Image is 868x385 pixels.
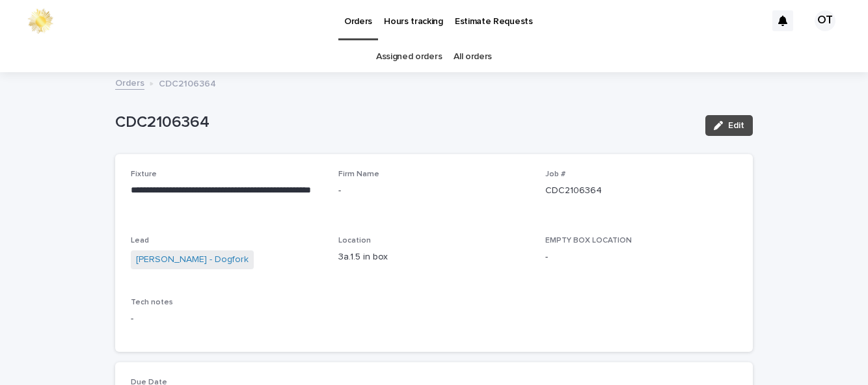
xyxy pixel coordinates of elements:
[136,253,249,267] a: [PERSON_NAME] - Dogfork
[115,113,695,132] p: CDC2106364
[545,237,632,245] span: EMPTY BOX LOCATION
[376,42,442,72] a: Assigned orders
[159,75,216,90] p: CDC2106364
[131,170,157,178] span: Fixture
[131,299,173,306] span: Tech notes
[728,121,744,130] span: Edit
[131,312,737,326] p: -
[26,8,55,34] img: 0ffKfDbyRa2Iv8hnaAqg
[545,184,737,198] p: CDC2106364
[338,184,530,198] p: -
[131,237,149,245] span: Lead
[115,75,144,90] a: Orders
[545,170,565,178] span: Job #
[454,42,492,72] a: All orders
[338,170,379,178] span: Firm Name
[338,237,371,245] span: Location
[545,250,737,264] p: -
[705,115,753,136] button: Edit
[815,10,835,31] div: OT
[338,250,530,264] p: 3a.1.5 in box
